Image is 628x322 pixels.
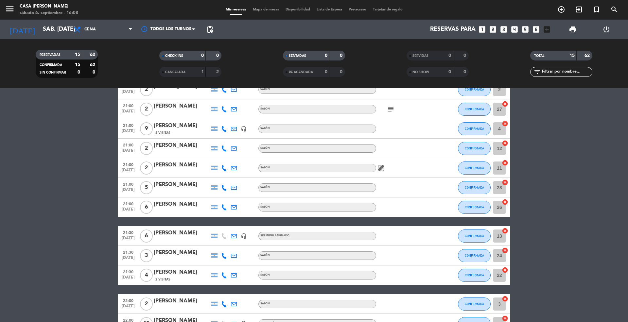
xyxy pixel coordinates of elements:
button: CONFIRMADA [458,142,491,155]
span: CONFIRMADA [465,146,484,150]
span: SALÓN [260,166,270,169]
i: looks_4 [510,25,519,34]
span: 2 [140,161,153,175]
span: Cena [84,27,96,32]
span: 21:30 [120,248,136,256]
span: 9 [140,122,153,135]
span: 21:00 [120,121,136,129]
i: cancel [502,140,508,146]
span: [DATE] [120,304,136,312]
span: CONFIRMADA [465,186,484,189]
span: CHECK INS [165,54,183,58]
span: [DATE] [120,256,136,263]
strong: 0 [340,53,344,58]
button: menu [5,4,15,16]
button: CONFIRMADA [458,269,491,282]
span: 6 [140,229,153,243]
span: SALÓN [260,147,270,149]
span: SALÓN [260,206,270,208]
span: [DATE] [120,90,136,97]
i: looks_5 [521,25,530,34]
span: Lista de Espera [313,8,345,11]
span: SALÓN [260,274,270,276]
span: 21:00 [120,161,136,168]
span: CONFIRMADA [465,302,484,306]
i: exit_to_app [575,6,583,13]
div: [PERSON_NAME] [154,229,209,237]
button: CONFIRMADA [458,83,491,96]
strong: 0 [463,53,467,58]
i: healing [377,164,385,172]
span: 4 [140,269,153,282]
button: CONFIRMADA [458,103,491,116]
strong: 62 [90,62,96,67]
button: CONFIRMADA [458,122,491,135]
span: CONFIRMADA [465,166,484,170]
span: [DATE] [120,168,136,176]
div: [PERSON_NAME] [154,248,209,257]
span: 21:00 [120,102,136,109]
strong: 15 [75,62,80,67]
strong: 0 [448,53,451,58]
button: CONFIRMADA [458,161,491,175]
span: SERVIDAS [412,54,428,58]
i: looks_3 [499,25,508,34]
span: CONFIRMADA [465,127,484,130]
div: sábado 6. septiembre - 16:08 [20,10,78,16]
span: 21:00 [120,141,136,148]
i: looks_one [478,25,486,34]
i: search [610,6,618,13]
i: subject [387,105,395,113]
span: 2 [140,142,153,155]
i: cancel [502,247,508,254]
strong: 0 [93,70,96,75]
span: 22:00 [120,297,136,304]
i: filter_list [533,68,541,76]
span: CONFIRMADA [465,254,484,257]
span: CONFIRMADA [40,63,62,67]
span: CONFIRMADA [465,107,484,111]
div: [PERSON_NAME] [154,200,209,209]
div: [PERSON_NAME] [154,122,209,130]
span: 3 [140,249,153,262]
i: add_box [543,25,551,34]
span: [DATE] [120,275,136,283]
span: SALÓN [260,254,270,257]
span: RE AGENDADA [289,71,313,74]
span: 6 [140,201,153,214]
button: CONFIRMADA [458,297,491,311]
i: cancel [502,267,508,273]
i: menu [5,4,15,14]
strong: 62 [584,53,591,58]
span: SALÓN [260,186,270,189]
span: [DATE] [120,129,136,136]
div: Casa [PERSON_NAME] [20,3,78,10]
i: cancel [502,179,508,186]
span: SALÓN [260,127,270,130]
strong: 0 [216,53,220,58]
strong: 0 [201,53,204,58]
span: SENTADAS [289,54,306,58]
i: add_circle_outline [557,6,565,13]
span: 2 Visitas [155,277,170,282]
div: [PERSON_NAME] [154,161,209,169]
span: 2 [140,103,153,116]
span: CANCELADA [165,71,185,74]
i: cancel [502,228,508,234]
span: Disponibilidad [282,8,313,11]
strong: 0 [325,53,327,58]
div: [PERSON_NAME] [154,102,209,110]
span: 21:30 [120,229,136,236]
i: headset_mic [241,233,247,239]
span: 2 [140,297,153,311]
span: SALÓN [260,302,270,305]
span: 21:00 [120,180,136,188]
input: Filtrar por nombre... [541,68,592,76]
span: Mapa de mesas [250,8,282,11]
strong: 15 [569,53,575,58]
span: 21:30 [120,268,136,275]
span: RESERVADAS [40,53,61,57]
button: CONFIRMADA [458,249,491,262]
span: SIN CONFIRMAR [40,71,66,74]
span: SALÓN [260,108,270,110]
